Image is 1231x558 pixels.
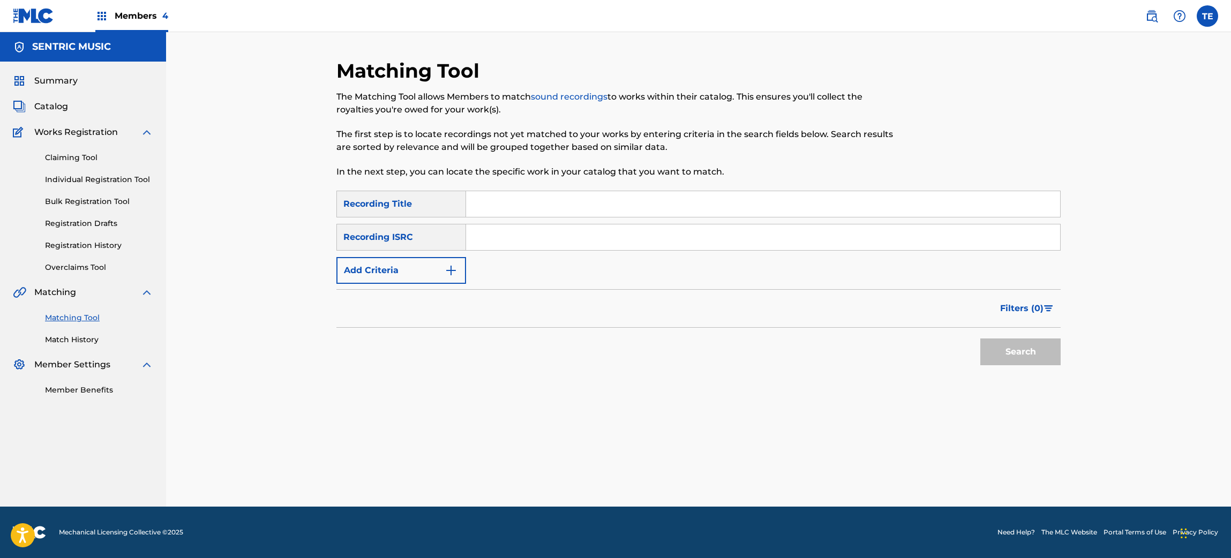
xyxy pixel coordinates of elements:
[531,92,607,102] a: sound recordings
[336,165,894,178] p: In the next step, you can locate the specific work in your catalog that you want to match.
[32,41,111,53] h5: SENTRIC MUSIC
[34,126,118,139] span: Works Registration
[336,59,485,83] h2: Matching Tool
[34,286,76,299] span: Matching
[45,262,153,273] a: Overclaims Tool
[1201,377,1231,463] iframe: Resource Center
[45,384,153,396] a: Member Benefits
[1044,305,1053,312] img: filter
[445,264,457,277] img: 9d2ae6d4665cec9f34b9.svg
[1177,507,1231,558] iframe: Chat Widget
[13,100,26,113] img: Catalog
[1104,527,1166,537] a: Portal Terms of Use
[13,100,68,113] a: CatalogCatalog
[59,527,183,537] span: Mechanical Licensing Collective © 2025
[45,218,153,229] a: Registration Drafts
[140,126,153,139] img: expand
[1169,5,1190,27] div: Help
[336,191,1061,371] form: Search Form
[1000,302,1044,315] span: Filters ( 0 )
[140,358,153,371] img: expand
[34,100,68,113] span: Catalog
[1041,527,1097,537] a: The MLC Website
[336,128,894,154] p: The first step is to locate recordings not yet matched to your works by entering criteria in the ...
[13,526,46,539] img: logo
[34,74,78,87] span: Summary
[1173,10,1186,22] img: help
[140,286,153,299] img: expand
[13,358,26,371] img: Member Settings
[13,41,26,54] img: Accounts
[13,74,78,87] a: SummarySummary
[1181,517,1187,549] div: Drag
[994,295,1061,322] button: Filters (0)
[45,196,153,207] a: Bulk Registration Tool
[45,312,153,323] a: Matching Tool
[95,10,108,22] img: Top Rightsholders
[13,126,27,139] img: Works Registration
[1141,5,1162,27] a: Public Search
[336,91,894,116] p: The Matching Tool allows Members to match to works within their catalog. This ensures you'll coll...
[45,240,153,251] a: Registration History
[13,8,54,24] img: MLC Logo
[336,257,466,284] button: Add Criteria
[13,286,26,299] img: Matching
[997,527,1035,537] a: Need Help?
[1173,527,1218,537] a: Privacy Policy
[34,358,110,371] span: Member Settings
[45,334,153,345] a: Match History
[45,174,153,185] a: Individual Registration Tool
[1145,10,1158,22] img: search
[115,10,168,22] span: Members
[1197,5,1218,27] div: User Menu
[162,11,168,21] span: 4
[45,152,153,163] a: Claiming Tool
[13,74,26,87] img: Summary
